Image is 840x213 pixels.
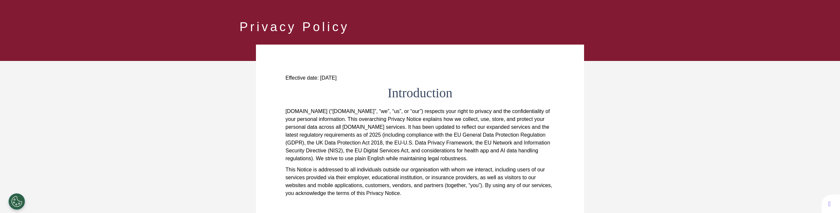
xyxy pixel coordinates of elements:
[381,108,388,114] span: we
[332,108,374,114] span: [DOMAIN_NAME]
[412,108,420,114] span: our
[394,108,400,114] span: us
[285,107,555,163] p: [DOMAIN_NAME] (“ ”, “ ”, “ ”, or “ ”) respects your right to privacy and the confidentiality of y...
[9,193,25,210] button: Open Preferences
[470,183,479,188] span: you
[240,20,600,35] h2: Privacy Policy
[285,166,555,197] p: This Notice is addressed to all individuals outside our organisation with whom we interact, inclu...
[285,85,555,101] h2: Introduction
[285,75,337,81] span: Effective date: [DATE]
